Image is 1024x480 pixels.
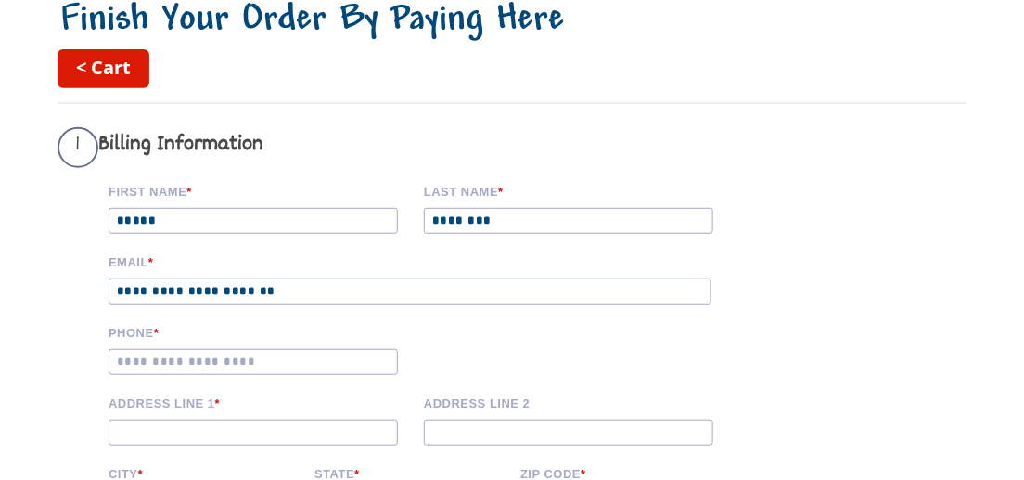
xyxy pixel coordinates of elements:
[58,127,98,168] span: 1
[58,127,739,168] h3: Billing Information
[109,394,411,410] label: Address Line 1
[424,182,726,199] label: Last name
[109,253,739,269] label: Email
[58,49,149,88] a: < Cart
[424,394,726,410] label: Address Line 2
[109,182,411,199] label: First Name
[109,323,411,340] label: Phone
